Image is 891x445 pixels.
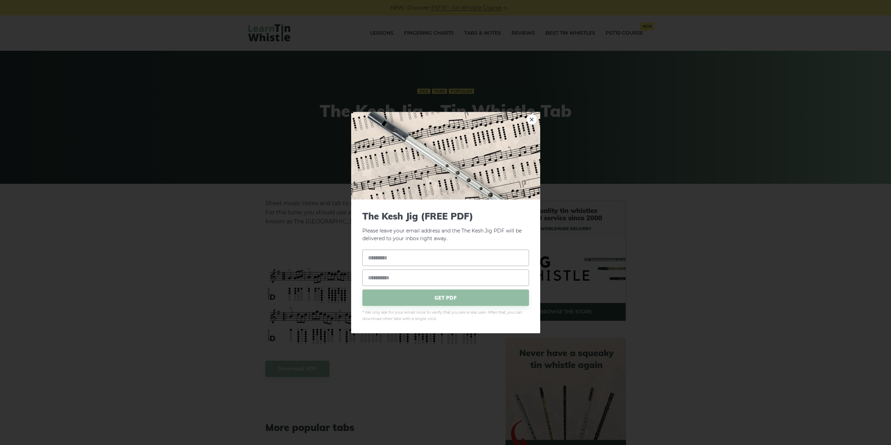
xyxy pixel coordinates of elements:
span: The Kesh Jig (FREE PDF) [362,210,529,221]
span: * We only ask for your email once to verify that you are a real user. After that, you can downloa... [362,310,529,322]
p: Please leave your email address and the The Kesh Jig PDF will be delivered to your inbox right away. [362,210,529,243]
a: × [527,114,537,124]
span: GET PDF [362,290,529,306]
img: Tin Whistle Tab Preview [351,112,540,199]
